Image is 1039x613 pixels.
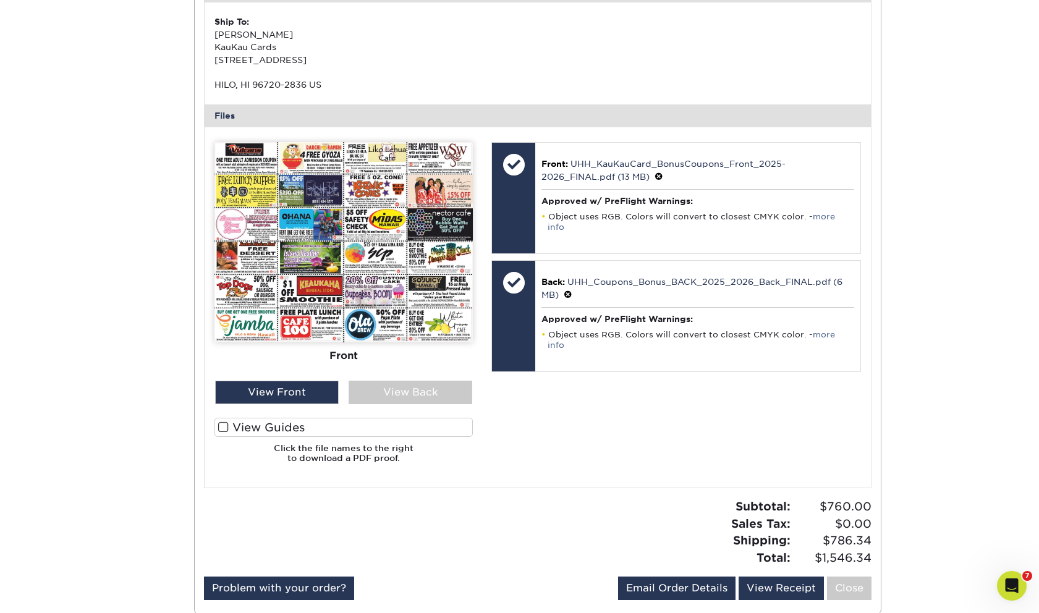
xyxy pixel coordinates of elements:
div: Files [205,104,871,127]
span: Front: [541,159,568,169]
a: View Receipt [739,577,824,600]
a: more info [548,330,835,350]
iframe: Google Customer Reviews [3,575,105,609]
a: Problem with your order? [204,577,354,600]
div: View Back [349,381,472,404]
div: [PERSON_NAME] KauKau Cards [STREET_ADDRESS] HILO, HI 96720-2836 US [214,15,538,91]
a: UHH_KauKauCard_BonusCoupons_Front_2025-2026_FINAL.pdf (13 MB) [541,159,786,182]
span: $0.00 [794,515,871,533]
div: View Front [215,381,339,404]
h4: Approved w/ PreFlight Warnings: [541,196,854,206]
span: $786.34 [794,532,871,549]
a: Email Order Details [618,577,736,600]
div: Front [214,342,473,370]
span: $1,546.34 [794,549,871,567]
iframe: Intercom live chat [997,571,1027,601]
strong: Total: [757,551,791,564]
strong: Ship To: [214,17,249,27]
strong: Shipping: [733,533,791,547]
a: UHH_Coupons_Bonus_BACK_2025_2026_Back_FINAL.pdf (6 MB) [541,277,842,300]
a: more info [548,212,835,232]
strong: Sales Tax: [731,517,791,530]
li: Object uses RGB. Colors will convert to closest CMYK color. - [541,211,854,232]
h6: Click the file names to the right to download a PDF proof. [214,443,473,473]
span: $760.00 [794,498,871,515]
strong: Subtotal: [736,499,791,513]
span: Back: [541,277,565,287]
a: Close [827,577,871,600]
label: View Guides [214,418,473,437]
li: Object uses RGB. Colors will convert to closest CMYK color. - [541,329,854,350]
h4: Approved w/ PreFlight Warnings: [541,314,854,324]
span: 7 [1022,571,1032,581]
